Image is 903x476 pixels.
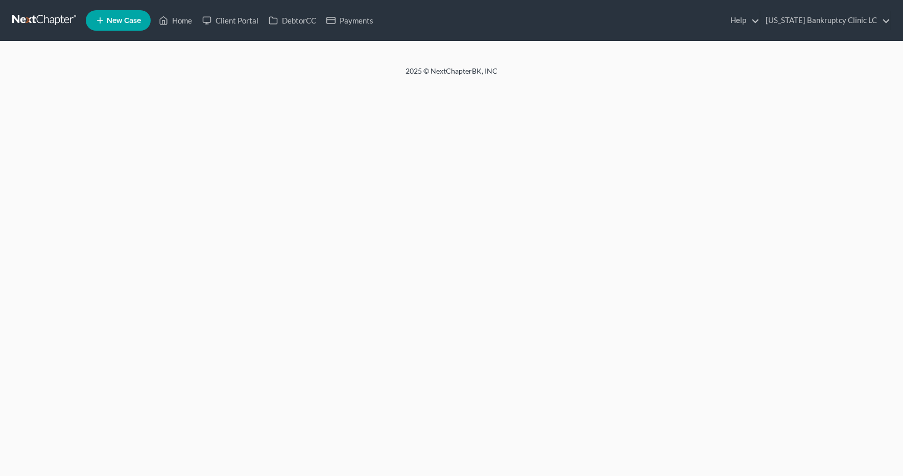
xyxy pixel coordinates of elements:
a: Help [725,11,759,30]
a: Home [154,11,197,30]
a: DebtorCC [264,11,321,30]
new-legal-case-button: New Case [86,10,151,31]
a: [US_STATE] Bankruptcy Clinic LC [761,11,890,30]
div: 2025 © NextChapterBK, INC [160,66,743,84]
a: Client Portal [197,11,264,30]
a: Payments [321,11,378,30]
